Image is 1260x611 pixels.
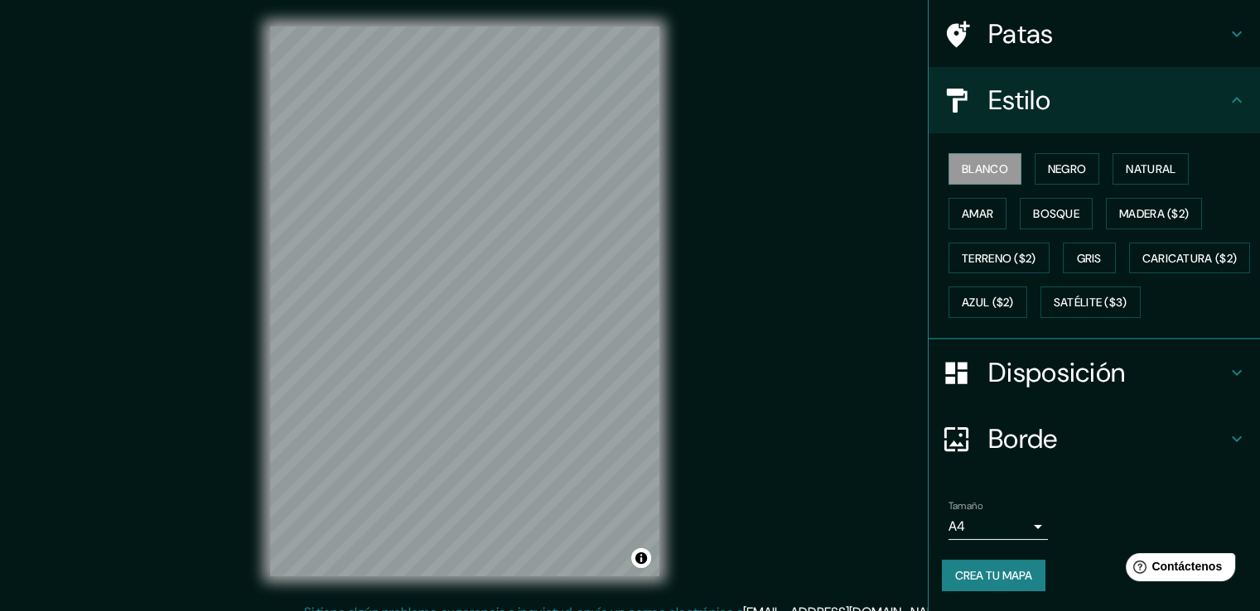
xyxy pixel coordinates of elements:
[962,206,993,221] font: Amar
[962,161,1008,176] font: Blanco
[949,513,1048,540] div: A4
[1113,546,1242,593] iframe: Lanzador de widgets de ayuda
[270,26,659,576] canvas: Mapa
[988,17,1054,51] font: Patas
[1077,251,1102,266] font: Gris
[1063,243,1116,274] button: Gris
[1106,198,1202,229] button: Madera ($2)
[1113,153,1189,185] button: Natural
[1054,296,1127,310] font: Satélite ($3)
[1040,286,1141,318] button: Satélite ($3)
[962,251,1036,266] font: Terreno ($2)
[1020,198,1093,229] button: Bosque
[1129,243,1251,274] button: Caricatura ($2)
[1119,206,1189,221] font: Madera ($2)
[929,406,1260,472] div: Borde
[1126,161,1176,176] font: Natural
[962,296,1014,310] font: Azul ($2)
[988,83,1050,118] font: Estilo
[1035,153,1100,185] button: Negro
[942,560,1045,591] button: Crea tu mapa
[949,286,1027,318] button: Azul ($2)
[929,67,1260,133] div: Estilo
[949,153,1021,185] button: Blanco
[1048,161,1087,176] font: Negro
[929,1,1260,67] div: Patas
[929,339,1260,406] div: Disposición
[949,198,1007,229] button: Amar
[1142,251,1238,266] font: Caricatura ($2)
[955,568,1032,583] font: Crea tu mapa
[949,243,1050,274] button: Terreno ($2)
[631,548,651,568] button: Activar o desactivar atribución
[988,355,1125,390] font: Disposición
[949,517,965,535] font: A4
[949,499,982,512] font: Tamaño
[988,421,1058,456] font: Borde
[1033,206,1079,221] font: Bosque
